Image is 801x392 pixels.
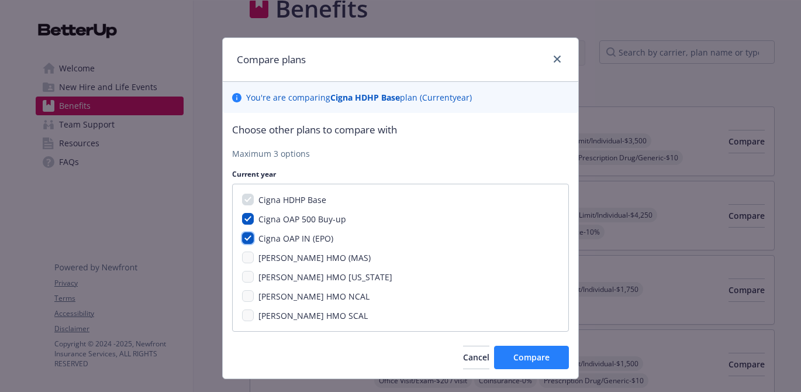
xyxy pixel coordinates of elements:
[246,91,472,104] p: You ' re are comparing plan ( Current year)
[258,310,368,321] span: [PERSON_NAME] HMO SCAL
[463,352,489,363] span: Cancel
[237,52,306,67] h1: Compare plans
[513,352,550,363] span: Compare
[258,252,371,263] span: [PERSON_NAME] HMO (MAS)
[258,233,333,244] span: Cigna OAP IN (EPO)
[494,346,569,369] button: Compare
[258,214,346,225] span: Cigna OAP 500 Buy-up
[258,291,370,302] span: [PERSON_NAME] HMO NCAL
[463,346,489,369] button: Cancel
[258,194,326,205] span: Cigna HDHP Base
[330,92,400,103] b: Cigna HDHP Base
[550,52,564,66] a: close
[232,147,569,160] p: Maximum 3 options
[232,169,569,179] p: Current year
[258,271,392,283] span: [PERSON_NAME] HMO [US_STATE]
[232,122,569,137] p: Choose other plans to compare with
